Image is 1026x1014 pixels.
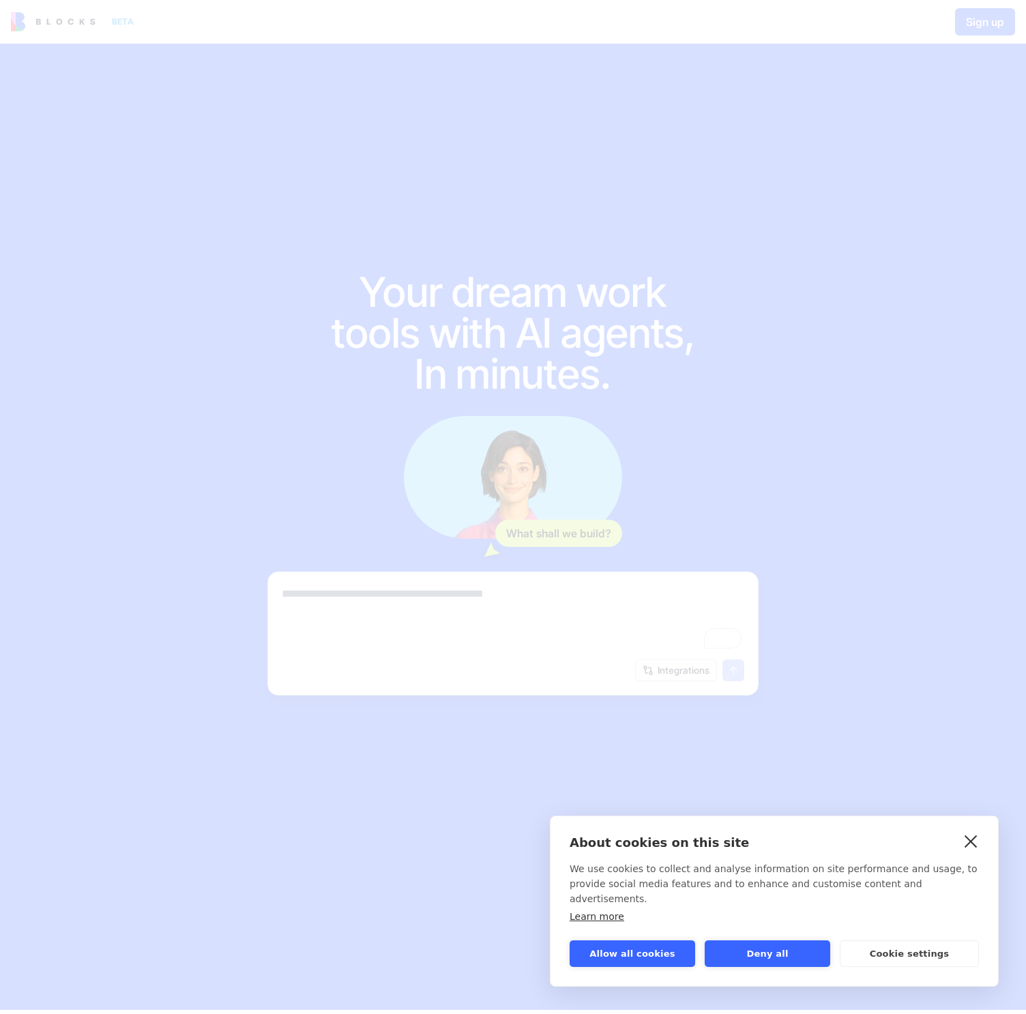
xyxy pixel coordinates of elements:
a: Learn more [570,911,624,922]
button: Allow all cookies [570,940,695,967]
button: Cookie settings [840,940,979,967]
p: We use cookies to collect and analyse information on site performance and usage, to provide socia... [570,861,979,906]
button: Deny all [705,940,830,967]
strong: About cookies on this site [570,835,749,850]
a: close [961,830,982,852]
